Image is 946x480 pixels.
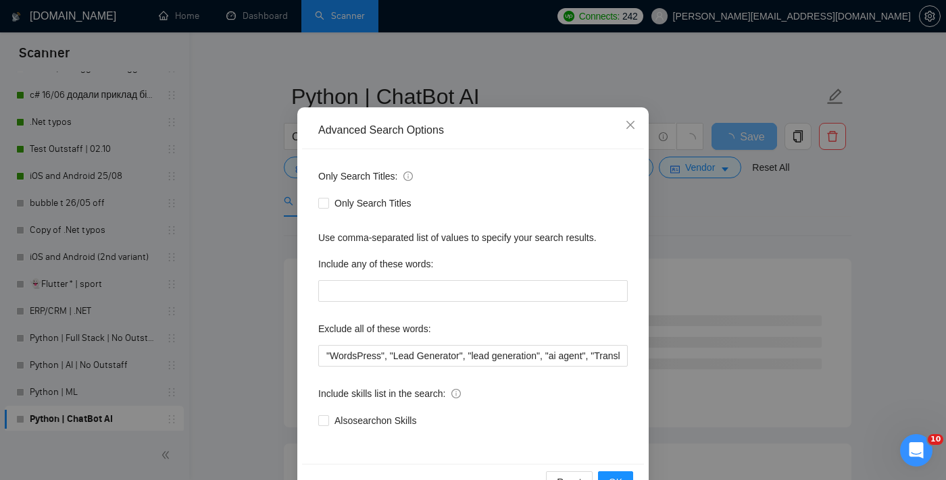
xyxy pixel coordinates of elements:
[451,389,461,398] span: info-circle
[329,413,422,428] span: Also search on Skills
[625,119,636,130] span: close
[318,318,431,340] label: Exclude all of these words:
[318,253,433,275] label: Include any of these words:
[612,107,649,144] button: Close
[329,196,417,211] span: Only Search Titles
[900,434,932,466] iframe: Intercom live chat
[403,171,413,181] span: info-circle
[928,434,943,445] span: 10
[318,386,461,401] span: Include skills list in the search:
[318,230,628,245] div: Use comma-separated list of values to specify your search results.
[318,123,628,138] div: Advanced Search Options
[318,169,413,184] span: Only Search Titles:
